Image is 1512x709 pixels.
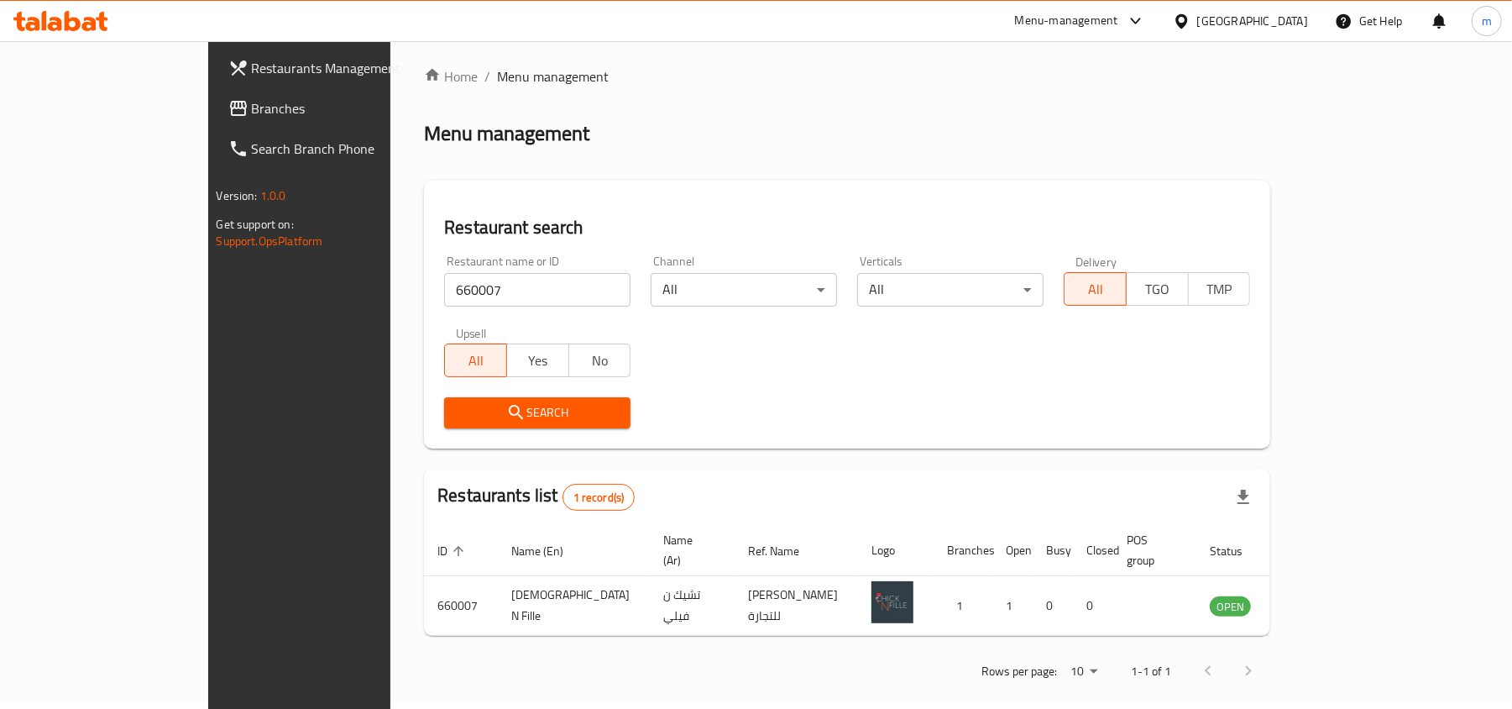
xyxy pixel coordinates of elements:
td: 1 [934,576,992,636]
th: Busy [1033,525,1073,576]
th: Logo [858,525,934,576]
span: Name (En) [511,541,585,561]
span: No [576,349,625,373]
span: TMP [1195,277,1244,302]
span: m [1482,12,1492,30]
div: Export file [1223,477,1263,517]
span: Status [1210,541,1264,561]
span: Version: [217,185,258,207]
button: Search [444,397,630,428]
span: Yes [514,349,562,373]
td: [DEMOGRAPHIC_DATA] N Fille [498,576,650,636]
span: Restaurants Management [252,58,447,78]
span: Get support on: [217,213,294,235]
img: Chick N Fille [871,581,913,623]
div: Rows per page: [1064,659,1104,685]
span: All [1071,277,1120,302]
span: Search [458,402,617,423]
span: OPEN [1210,597,1251,617]
button: TMP [1188,272,1251,306]
span: POS group [1127,530,1176,570]
a: Search Branch Phone [215,129,461,169]
span: Name (Ar) [663,530,714,570]
label: Upsell [456,327,487,339]
table: enhanced table [424,525,1342,636]
div: All [857,273,1044,307]
span: 1 record(s) [563,490,635,506]
div: [GEOGRAPHIC_DATA] [1197,12,1308,30]
td: [PERSON_NAME] للتجارة [735,576,858,636]
td: 660007 [424,576,498,636]
span: Branches [252,98,447,118]
button: All [1064,272,1127,306]
a: Support.OpsPlatform [217,230,323,252]
span: All [452,349,500,373]
div: Menu-management [1015,11,1118,31]
span: Ref. Name [748,541,821,561]
th: Open [992,525,1033,576]
span: Menu management [497,66,609,87]
button: Yes [506,344,569,377]
span: TGO [1133,277,1182,302]
th: Closed [1073,525,1113,576]
th: Branches [934,525,992,576]
li: / [484,66,490,87]
button: All [444,344,507,377]
input: Search for restaurant name or ID.. [444,273,630,307]
p: Rows per page: [981,661,1057,682]
label: Delivery [1075,255,1117,267]
span: Search Branch Phone [252,139,447,159]
a: Restaurants Management [215,48,461,88]
span: 1.0.0 [260,185,286,207]
div: All [651,273,837,307]
h2: Menu management [424,120,589,147]
h2: Restaurant search [444,215,1250,240]
a: Branches [215,88,461,129]
h2: Restaurants list [437,483,635,511]
td: تشيك ن فيلي [650,576,735,636]
p: 1-1 of 1 [1131,661,1171,682]
nav: breadcrumb [424,66,1270,87]
button: TGO [1126,272,1189,306]
button: No [568,344,631,377]
td: 0 [1073,576,1113,636]
div: Total records count [562,484,636,511]
td: 0 [1033,576,1073,636]
td: 1 [992,576,1033,636]
div: OPEN [1210,596,1251,617]
span: ID [437,541,469,561]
